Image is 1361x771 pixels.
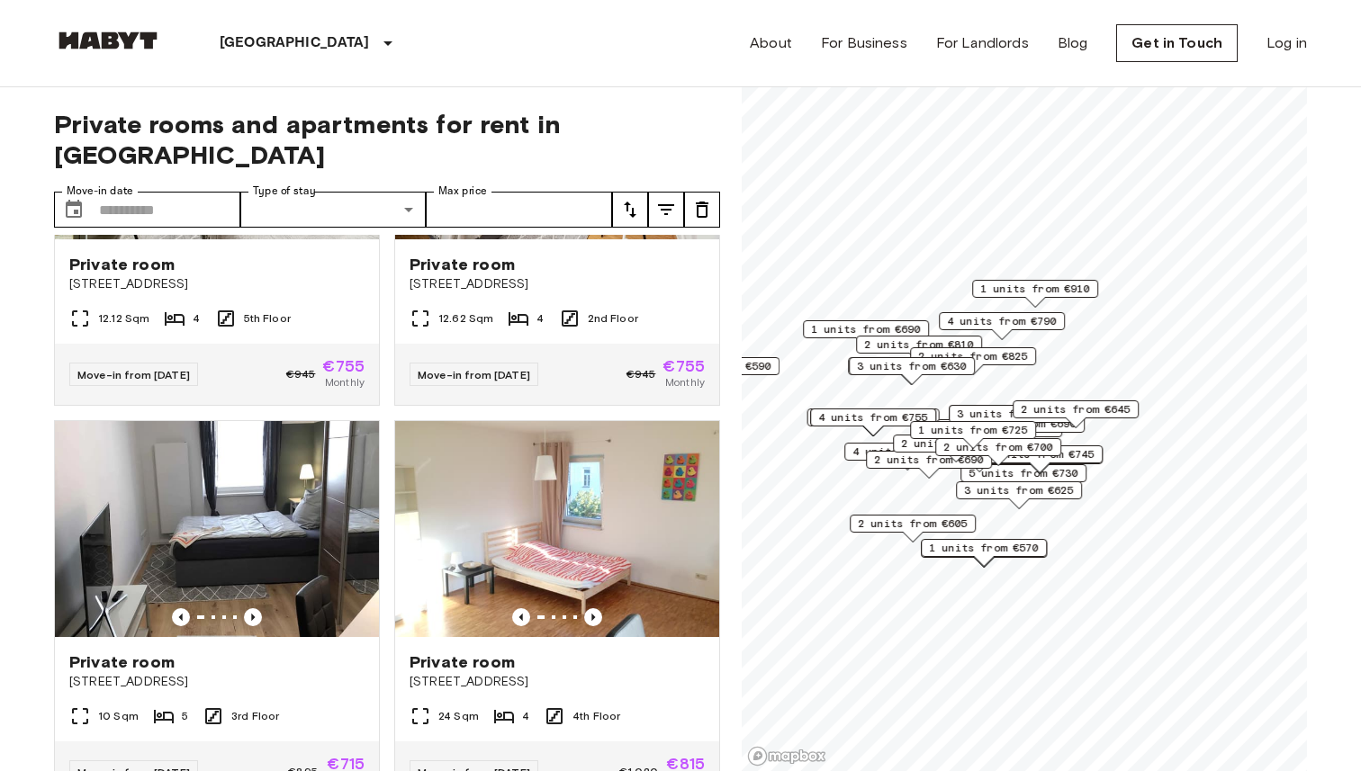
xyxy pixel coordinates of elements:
div: Map marker [850,515,976,542]
span: 4th Floor [572,708,620,724]
img: Marketing picture of unit DE-02-001-01M [395,421,719,637]
button: Previous image [244,608,262,626]
span: 1 units from €910 [980,281,1090,297]
p: [GEOGRAPHIC_DATA] [220,32,370,54]
label: Move-in date [67,184,133,199]
span: 4 [522,708,529,724]
a: Blog [1058,32,1088,54]
span: Private rooms and apartments for rent in [GEOGRAPHIC_DATA] [54,109,720,170]
button: Choose date [56,192,92,228]
div: Map marker [848,357,974,385]
div: Map marker [856,336,982,363]
div: Map marker [939,312,1065,340]
span: €945 [626,366,656,382]
div: Map marker [910,421,1036,449]
span: 2 units from €605 [858,515,968,532]
span: 5th Floor [244,310,291,327]
span: [STREET_ADDRESS] [410,275,705,293]
span: 10 Sqm [98,708,139,724]
span: Monthly [325,374,365,390]
div: Map marker [960,464,1086,492]
img: Habyt [54,31,162,49]
span: 2 units from €925 [901,435,1011,452]
button: Previous image [172,608,190,626]
button: Previous image [584,608,602,626]
button: Previous image [512,608,530,626]
span: Private room [410,254,515,275]
span: 2 units from €810 [864,336,974,353]
span: [STREET_ADDRESS] [410,673,705,691]
span: 3 units from €745 [985,446,1095,462]
a: Get in Touch [1116,24,1238,62]
div: Map marker [949,405,1075,433]
span: 4 [536,310,544,327]
div: Map marker [866,451,992,479]
span: 3 units from €630 [857,358,967,374]
span: Move-in from [DATE] [77,368,190,381]
span: 1 units from €690 [811,321,921,337]
span: 1 units from €725 [918,422,1028,438]
a: About [750,32,792,54]
span: 2nd Floor [588,310,638,327]
span: 4 [193,310,200,327]
span: 4 units from €785 [852,444,962,460]
div: Map marker [910,347,1036,375]
span: 4 units from €755 [818,409,928,426]
span: 5 units from €715 [944,420,1054,436]
label: Max price [438,184,487,199]
span: Private room [69,254,175,275]
span: €755 [322,358,365,374]
span: 12.62 Sqm [438,310,493,327]
button: tune [612,192,648,228]
div: Map marker [921,539,1047,567]
button: tune [648,192,684,228]
span: 3 units from €800 [957,406,1067,422]
div: Map marker [810,408,936,436]
span: Private room [410,651,515,673]
div: Map marker [972,280,1098,308]
div: Map marker [893,435,1019,462]
a: Mapbox logo [747,746,826,767]
span: Monthly [665,374,705,390]
span: 1 units from €570 [929,540,1039,556]
a: Log in [1266,32,1307,54]
span: 24 Sqm [438,708,479,724]
span: Private room [69,651,175,673]
span: [STREET_ADDRESS] [69,673,365,691]
span: 2 units from €700 [943,439,1053,455]
span: 3 units from €590 [662,358,771,374]
div: Map marker [803,320,929,348]
span: 3 units from €625 [964,482,1074,498]
label: Type of stay [253,184,316,199]
span: 2 units from €645 [1021,401,1131,417]
div: Map marker [1013,400,1139,428]
span: Move-in from [DATE] [418,368,530,381]
a: For Business [821,32,907,54]
div: Map marker [935,438,1061,466]
span: €945 [286,366,316,382]
div: Map marker [807,408,940,436]
span: 3rd Floor [231,708,279,724]
div: Map marker [844,443,970,471]
div: Map marker [849,357,975,385]
span: 12.12 Sqm [98,310,149,327]
span: 2 units from €690 [874,452,984,468]
div: Map marker [936,419,1062,447]
a: For Landlords [936,32,1029,54]
span: 4 units from €790 [947,313,1057,329]
span: 5 [182,708,188,724]
button: tune [684,192,720,228]
div: Map marker [956,481,1082,509]
img: Marketing picture of unit DE-02-009-002-02HF [55,421,379,637]
span: [STREET_ADDRESS] [69,275,365,293]
span: 2 units from €825 [918,348,1028,364]
span: €755 [662,358,705,374]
